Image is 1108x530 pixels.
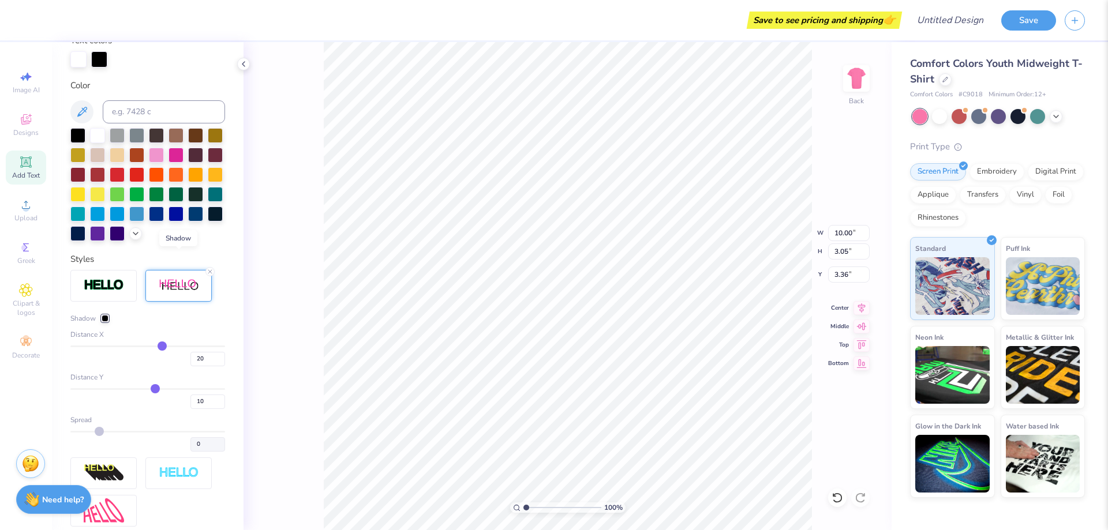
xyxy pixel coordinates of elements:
div: Print Type [910,140,1085,153]
span: Standard [915,242,946,254]
div: Shadow [159,230,197,246]
span: Metallic & Glitter Ink [1006,331,1074,343]
img: Back [845,67,868,90]
span: # C9018 [959,90,983,100]
img: Water based Ink [1006,435,1080,493]
input: e.g. 7428 c [103,100,225,123]
span: Minimum Order: 12 + [989,90,1046,100]
span: Top [828,341,849,349]
div: Applique [910,186,956,204]
img: Negative Space [159,467,199,480]
span: Glow in the Dark Ink [915,420,981,432]
span: Designs [13,128,39,137]
div: Foil [1045,186,1072,204]
div: Color [70,79,225,92]
span: Comfort Colors Youth Midweight T-Shirt [910,57,1083,86]
div: Rhinestones [910,209,966,227]
span: Image AI [13,85,40,95]
img: Neon Ink [915,346,990,404]
input: Untitled Design [908,9,993,32]
span: Bottom [828,359,849,367]
img: Stroke [84,279,124,292]
div: Vinyl [1009,186,1042,204]
div: Styles [70,253,225,266]
span: Distance Y [70,372,103,382]
div: Save to see pricing and shipping [750,12,899,29]
img: 3d Illusion [84,464,124,482]
span: 100 % [604,502,623,513]
span: Center [828,304,849,312]
div: Transfers [960,186,1006,204]
span: Neon Ink [915,331,944,343]
span: Upload [14,213,38,223]
span: Puff Ink [1006,242,1030,254]
img: Puff Ink [1006,257,1080,315]
img: Metallic & Glitter Ink [1006,346,1080,404]
div: Digital Print [1028,163,1084,181]
img: Free Distort [84,498,124,523]
button: Save [1001,10,1056,31]
span: Greek [17,256,35,265]
div: Screen Print [910,163,966,181]
span: Decorate [12,351,40,360]
span: Clipart & logos [6,299,46,317]
span: Water based Ink [1006,420,1059,432]
span: Add Text [12,171,40,180]
img: Glow in the Dark Ink [915,435,990,493]
strong: Need help? [42,494,84,505]
span: Shadow [70,313,96,324]
span: Distance X [70,329,104,340]
img: Standard [915,257,990,315]
span: 👉 [883,13,896,27]
span: Comfort Colors [910,90,953,100]
span: Spread [70,415,92,425]
img: Shadow [159,279,199,293]
div: Back [849,96,864,106]
span: Middle [828,322,849,330]
div: Embroidery [969,163,1024,181]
